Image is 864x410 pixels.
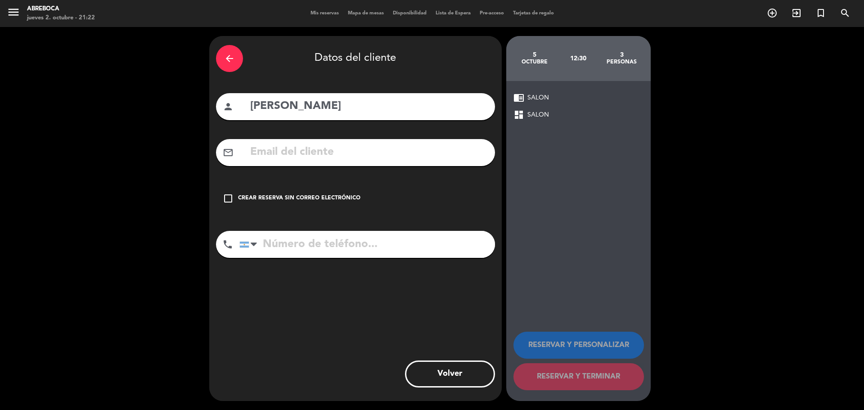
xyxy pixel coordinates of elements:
span: SALON [527,110,549,120]
div: ABREBOCA [27,5,95,14]
button: Volver [405,360,495,387]
span: Disponibilidad [388,11,431,16]
button: menu [7,5,20,22]
div: jueves 2. octubre - 21:22 [27,14,95,23]
div: 3 [600,51,643,59]
span: Mis reservas [306,11,343,16]
i: search [840,8,850,18]
span: Tarjetas de regalo [508,11,558,16]
button: RESERVAR Y PERSONALIZAR [513,332,644,359]
div: Datos del cliente [216,43,495,74]
input: Nombre del cliente [249,97,488,116]
div: 5 [513,51,557,59]
i: menu [7,5,20,19]
div: 12:30 [556,43,600,74]
i: turned_in_not [815,8,826,18]
button: RESERVAR Y TERMINAR [513,363,644,390]
i: mail_outline [223,147,234,158]
i: phone [222,239,233,250]
span: chrome_reader_mode [513,92,524,103]
div: Argentina: +54 [240,231,261,257]
span: dashboard [513,109,524,120]
input: Email del cliente [249,143,488,162]
div: octubre [513,59,557,66]
i: person [223,101,234,112]
div: Crear reserva sin correo electrónico [238,194,360,203]
span: SALON [527,93,549,103]
span: Lista de Espera [431,11,475,16]
input: Número de teléfono... [239,231,495,258]
i: exit_to_app [791,8,802,18]
div: personas [600,59,643,66]
span: Mapa de mesas [343,11,388,16]
i: check_box_outline_blank [223,193,234,204]
i: add_circle_outline [767,8,778,18]
i: arrow_back [224,53,235,64]
span: Pre-acceso [475,11,508,16]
